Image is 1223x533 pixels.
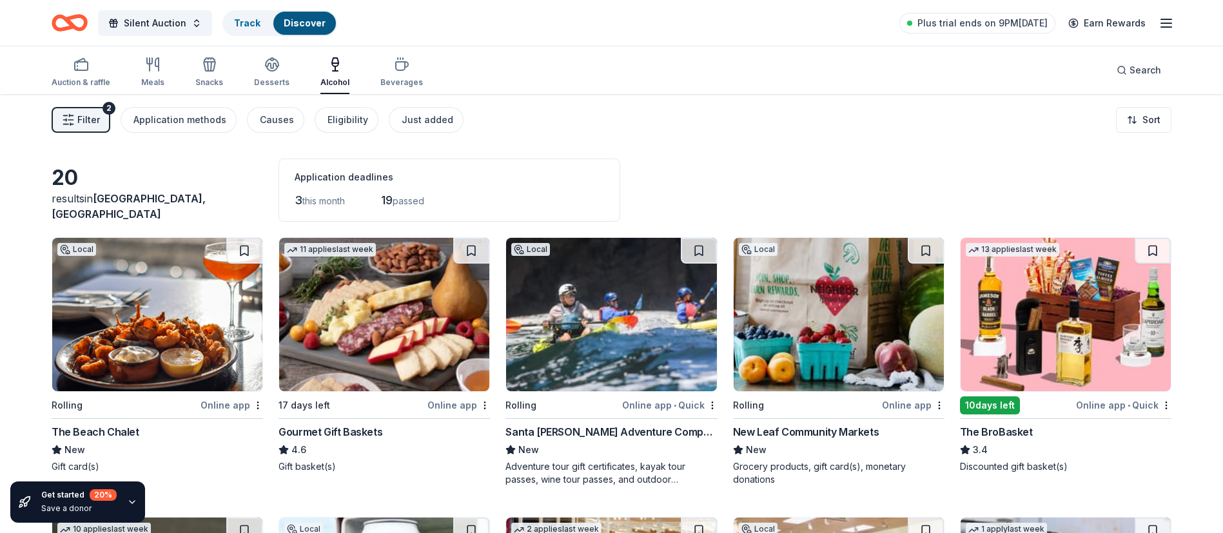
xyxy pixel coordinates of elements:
img: Image for Santa Barbara Adventure Company [506,238,716,391]
div: Local [511,243,550,256]
button: Alcohol [320,52,349,94]
span: passed [393,195,424,206]
button: Silent Auction [98,10,212,36]
button: Snacks [195,52,223,94]
span: 3 [295,193,302,207]
button: Filter2 [52,107,110,133]
button: Sort [1116,107,1171,133]
div: Snacks [195,77,223,88]
div: Discounted gift basket(s) [960,460,1171,473]
a: Image for Santa Barbara Adventure CompanyLocalRollingOnline app•QuickSanta [PERSON_NAME] Adventur... [505,237,717,486]
div: Online app [201,397,263,413]
div: The BroBasket [960,424,1033,440]
div: Online app [882,397,944,413]
button: Search [1106,57,1171,83]
button: Meals [141,52,164,94]
div: Adventure tour gift certificates, kayak tour passes, wine tour passes, and outdoor experience vou... [505,460,717,486]
div: results [52,191,263,222]
span: Plus trial ends on 9PM[DATE] [917,15,1048,31]
div: 20 [52,165,263,191]
span: this month [302,195,345,206]
div: Online app Quick [622,397,718,413]
a: Earn Rewards [1061,12,1153,35]
span: • [1128,400,1130,411]
a: Home [52,8,88,38]
a: Image for Gourmet Gift Baskets11 applieslast week17 days leftOnline appGourmet Gift Baskets4.6Gif... [279,237,490,473]
div: Gift card(s) [52,460,263,473]
a: Track [234,17,260,28]
span: 3.4 [973,442,988,458]
div: Gourmet Gift Baskets [279,424,382,440]
div: 10 days left [960,396,1020,414]
div: Gift basket(s) [279,460,490,473]
span: Sort [1142,112,1160,128]
a: Discover [284,17,326,28]
img: Image for The BroBasket [961,238,1171,391]
div: The Beach Chalet [52,424,139,440]
button: Eligibility [315,107,378,133]
span: in [52,192,206,220]
div: Rolling [52,398,83,413]
div: Save a donor [41,503,117,514]
div: Local [739,243,778,256]
div: Alcohol [320,77,349,88]
div: Santa [PERSON_NAME] Adventure Company [505,424,717,440]
span: New [518,442,539,458]
span: New [64,442,85,458]
div: New Leaf Community Markets [733,424,879,440]
div: Application methods [133,112,226,128]
span: New [746,442,767,458]
span: 19 [381,193,393,207]
div: Rolling [733,398,764,413]
span: 4.6 [291,442,306,458]
span: Filter [77,112,100,128]
a: Plus trial ends on 9PM[DATE] [899,13,1055,34]
img: Image for Gourmet Gift Baskets [279,238,489,391]
span: Search [1130,63,1161,78]
button: Causes [247,107,304,133]
div: Eligibility [328,112,368,128]
span: Silent Auction [124,15,186,31]
img: Image for New Leaf Community Markets [734,238,944,391]
a: Image for New Leaf Community MarketsLocalRollingOnline appNew Leaf Community MarketsNewGrocery pr... [733,237,944,486]
div: Application deadlines [295,170,604,185]
button: Just added [389,107,464,133]
button: TrackDiscover [222,10,337,36]
span: • [674,400,676,411]
div: 11 applies last week [284,243,376,257]
div: 2 [103,102,115,115]
img: Image for The Beach Chalet [52,238,262,391]
div: Rolling [505,398,536,413]
div: Just added [402,112,453,128]
button: Auction & raffle [52,52,110,94]
span: [GEOGRAPHIC_DATA], [GEOGRAPHIC_DATA] [52,192,206,220]
a: Image for The BroBasket13 applieslast week10days leftOnline app•QuickThe BroBasket3.4Discounted g... [960,237,1171,473]
div: Online app [427,397,490,413]
div: 13 applies last week [966,243,1059,257]
div: Auction & raffle [52,77,110,88]
div: 20 % [90,489,117,501]
div: Desserts [254,77,289,88]
a: Image for The Beach ChaletLocalRollingOnline appThe Beach ChaletNewGift card(s) [52,237,263,473]
button: Beverages [380,52,423,94]
div: Beverages [380,77,423,88]
button: Application methods [121,107,237,133]
div: Meals [141,77,164,88]
div: Grocery products, gift card(s), monetary donations [733,460,944,486]
div: Online app Quick [1076,397,1171,413]
button: Desserts [254,52,289,94]
div: Causes [260,112,294,128]
div: Get started [41,489,117,501]
div: Local [57,243,96,256]
div: 17 days left [279,398,330,413]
